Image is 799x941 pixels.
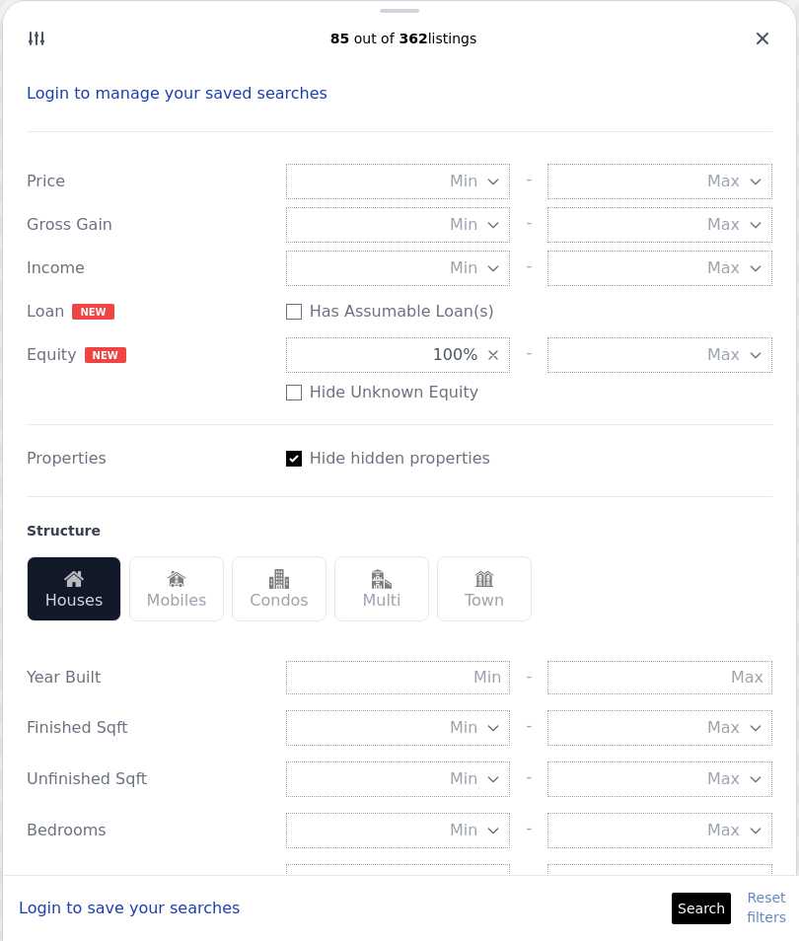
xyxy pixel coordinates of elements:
div: Finished Sqft [27,716,270,740]
div: Mobiles [129,556,224,621]
div: - [526,661,532,694]
button: Login to manage your saved searches [27,86,327,102]
button: Min [286,207,511,243]
span: Max [707,767,740,791]
img: Town [474,569,494,589]
span: Min [450,213,477,237]
span: Min [450,256,477,280]
span: Max [707,819,740,842]
div: - [526,864,532,900]
span: NEW [85,347,126,363]
img: Condos [269,569,289,589]
span: Max [707,213,740,237]
button: Max [547,337,772,373]
img: Houses [64,569,84,589]
div: Multi [334,556,429,621]
button: Min [286,761,511,797]
img: Multi [372,569,392,589]
button: Max [547,207,772,243]
div: Year Built [27,666,270,689]
button: Max [547,710,772,746]
span: NEW [72,304,113,320]
button: Min [286,813,511,848]
div: Equity [27,343,270,367]
span: Max [707,716,740,740]
span: Max [707,256,740,280]
button: Max [547,864,772,900]
div: - [526,761,532,797]
label: Hide Unknown Equity [310,381,479,404]
div: - [526,710,532,746]
div: Gross Gain [27,213,270,237]
span: Min [450,767,477,791]
div: Structure [27,521,101,541]
button: Min [286,251,511,286]
div: Town [437,556,532,621]
button: Max [547,251,772,286]
input: Min [286,661,511,694]
span: Max [707,170,740,193]
span: Max [707,870,740,894]
span: 362 [395,31,428,46]
span: Max [707,343,740,367]
div: Bathrooms [27,870,270,894]
span: Min [450,716,477,740]
button: Resetfilters [747,888,786,927]
div: out of listings [330,29,476,48]
div: - [526,207,532,243]
label: Hide hidden properties [310,447,490,470]
div: Bedrooms [27,819,270,842]
span: Min [450,870,477,894]
input: Max [547,661,772,694]
div: Houses [27,556,121,621]
div: Condos [232,556,327,621]
img: Mobiles [167,569,186,589]
span: 100% [433,343,478,367]
div: - [526,251,532,286]
button: Search [672,893,731,924]
div: - [526,164,532,199]
button: Login to save your searches [19,893,240,924]
span: Min [450,170,477,193]
button: Max [547,761,772,797]
div: Income [27,256,270,280]
button: Min [286,864,511,900]
div: - [526,813,532,848]
button: Max [547,813,772,848]
span: Min [450,819,477,842]
button: Min [286,710,511,746]
button: Min [286,164,511,199]
div: - [526,337,532,373]
label: Has Assumable Loan(s) [310,300,494,324]
div: Loan [27,300,270,324]
div: Unfinished Sqft [27,767,270,791]
button: Max [547,164,772,199]
span: 85 [330,31,349,46]
div: Properties [27,447,270,470]
button: 100% [286,337,511,373]
div: Price [27,170,270,193]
